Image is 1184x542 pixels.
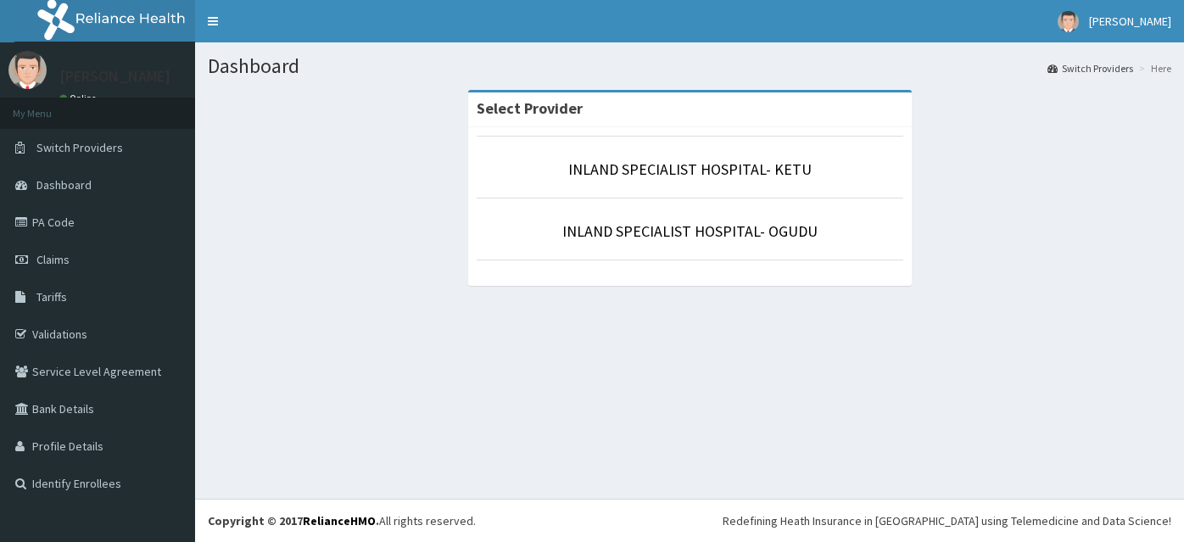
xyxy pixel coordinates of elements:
[1058,11,1079,32] img: User Image
[8,51,47,89] img: User Image
[723,512,1171,529] div: Redefining Heath Insurance in [GEOGRAPHIC_DATA] using Telemedicine and Data Science!
[562,221,818,241] a: INLAND SPECIALIST HOSPITAL- OGUDU
[568,159,812,179] a: INLAND SPECIALIST HOSPITAL- KETU
[208,55,1171,77] h1: Dashboard
[1135,61,1171,75] li: Here
[59,69,170,84] p: [PERSON_NAME]
[303,513,376,528] a: RelianceHMO
[36,289,67,305] span: Tariffs
[36,140,123,155] span: Switch Providers
[195,499,1184,542] footer: All rights reserved.
[208,513,379,528] strong: Copyright © 2017 .
[36,252,70,267] span: Claims
[1089,14,1171,29] span: [PERSON_NAME]
[36,177,92,193] span: Dashboard
[1047,61,1133,75] a: Switch Providers
[477,98,583,118] strong: Select Provider
[59,92,100,104] a: Online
